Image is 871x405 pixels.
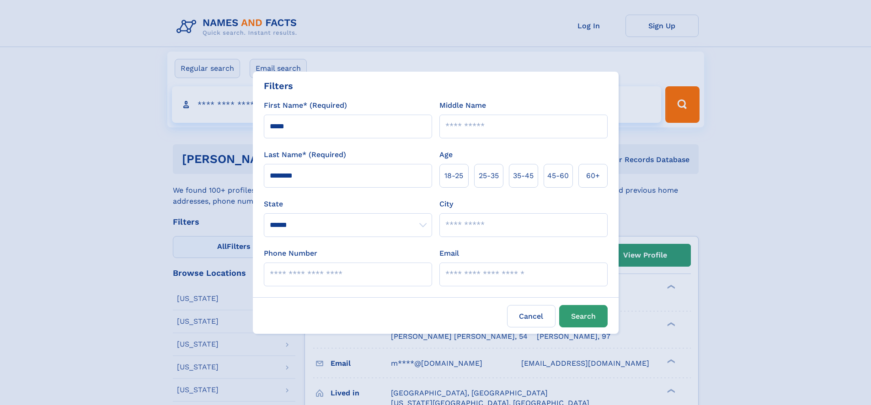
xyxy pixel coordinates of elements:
[439,149,453,160] label: Age
[264,149,346,160] label: Last Name* (Required)
[479,170,499,181] span: 25‑35
[264,79,293,93] div: Filters
[513,170,534,181] span: 35‑45
[439,100,486,111] label: Middle Name
[444,170,463,181] span: 18‑25
[264,199,432,210] label: State
[586,170,600,181] span: 60+
[264,248,317,259] label: Phone Number
[264,100,347,111] label: First Name* (Required)
[439,199,453,210] label: City
[547,170,569,181] span: 45‑60
[559,305,608,327] button: Search
[439,248,459,259] label: Email
[507,305,556,327] label: Cancel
